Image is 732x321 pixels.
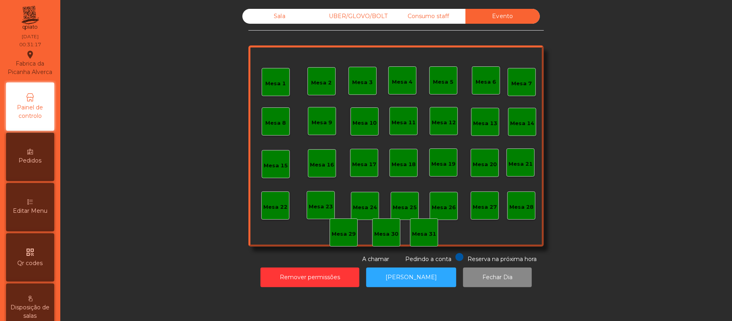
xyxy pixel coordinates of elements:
[266,80,286,88] div: Mesa 1
[392,78,413,86] div: Mesa 4
[510,119,534,128] div: Mesa 14
[19,156,42,165] span: Pedidos
[25,50,35,60] i: location_on
[312,119,332,127] div: Mesa 9
[310,161,334,169] div: Mesa 16
[405,255,451,263] span: Pedindo a conta
[473,160,497,169] div: Mesa 20
[332,230,356,238] div: Mesa 29
[25,247,35,257] i: qr_code
[512,80,532,88] div: Mesa 7
[509,160,533,168] div: Mesa 21
[393,204,417,212] div: Mesa 25
[353,78,373,86] div: Mesa 3
[309,203,333,211] div: Mesa 23
[431,160,455,168] div: Mesa 19
[391,9,465,24] div: Consumo staff
[264,162,288,170] div: Mesa 15
[18,259,43,267] span: Qr codes
[509,203,533,211] div: Mesa 28
[353,204,377,212] div: Mesa 24
[473,119,497,128] div: Mesa 13
[392,119,416,127] div: Mesa 11
[463,267,532,287] button: Fechar Dia
[8,103,52,120] span: Painel de controlo
[20,4,40,32] img: qpiato
[317,9,391,24] div: UBER/GLOVO/BOLT
[312,79,332,87] div: Mesa 2
[473,203,497,211] div: Mesa 27
[353,119,377,127] div: Mesa 10
[22,33,39,40] div: [DATE]
[263,203,287,211] div: Mesa 22
[19,41,41,48] div: 00:31:17
[433,78,454,86] div: Mesa 5
[465,9,540,24] div: Evento
[13,207,47,215] span: Editar Menu
[362,255,389,263] span: A chamar
[476,78,496,86] div: Mesa 6
[467,255,537,263] span: Reserva na próxima hora
[412,230,436,238] div: Mesa 31
[366,267,456,287] button: [PERSON_NAME]
[266,119,286,127] div: Mesa 8
[374,230,398,238] div: Mesa 30
[392,160,416,169] div: Mesa 18
[352,160,376,169] div: Mesa 17
[260,267,359,287] button: Remover permissões
[6,50,54,76] div: Fabrica da Picanha Alverca
[432,119,456,127] div: Mesa 12
[432,204,456,212] div: Mesa 26
[8,303,52,320] span: Disposição de salas
[242,9,317,24] div: Sala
